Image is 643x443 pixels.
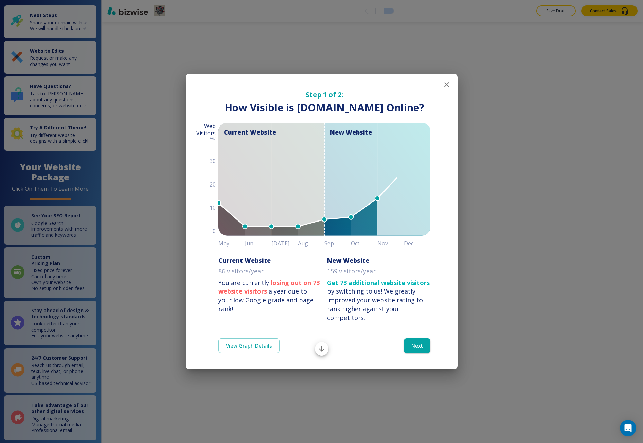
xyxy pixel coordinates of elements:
[351,238,377,248] h6: Oct
[327,287,423,321] div: We greatly improved your website rating to rank higher against your competitors.
[298,238,324,248] h6: Aug
[324,238,351,248] h6: Sep
[218,279,322,314] p: You are currently a year due to your low Google grade and page rank!
[404,338,430,353] button: Next
[404,238,430,248] h6: Dec
[620,420,636,436] div: Open Intercom Messenger
[218,238,245,248] h6: May
[218,267,264,276] p: 86 visitors/year
[218,279,320,296] strong: losing out on 73 website visitors
[327,279,430,287] strong: Get 73 additional website visitors
[218,256,271,264] h6: Current Website
[271,238,298,248] h6: [DATE]
[218,338,280,353] a: View Graph Details
[327,256,369,264] h6: New Website
[327,279,430,322] p: by switching to us!
[327,267,376,276] p: 159 visitors/year
[245,238,271,248] h6: Jun
[315,342,328,356] button: Scroll to bottom
[377,238,404,248] h6: Nov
